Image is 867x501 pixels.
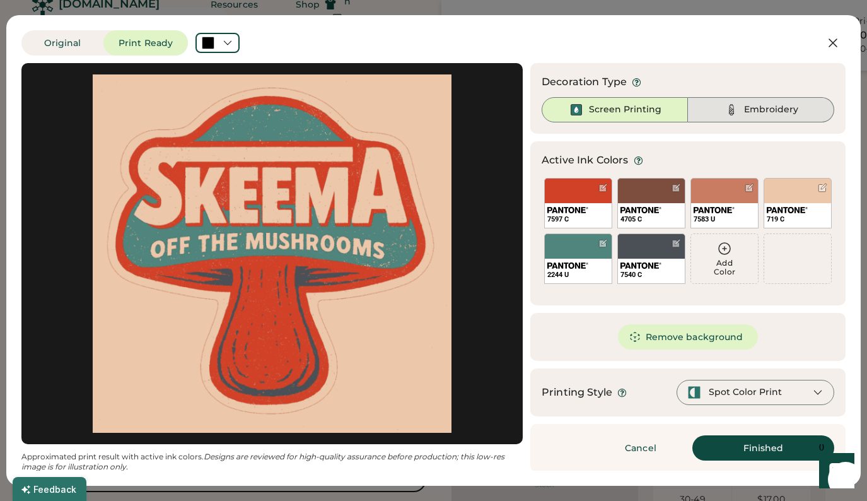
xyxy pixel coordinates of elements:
div: Decoration Type [542,74,627,90]
button: Finished [692,435,834,461]
img: 1024px-Pantone_logo.svg.png [694,207,735,213]
img: 1024px-Pantone_logo.svg.png [620,262,661,269]
div: 4705 C [620,215,682,224]
div: Active Ink Colors [542,153,629,168]
div: Embroidery [744,103,798,116]
img: 1024px-Pantone_logo.svg.png [767,207,808,213]
div: 719 C [767,215,829,224]
div: 7540 C [620,270,682,280]
div: Spot Color Print [709,386,782,399]
img: Ink%20-%20Selected.svg [569,102,584,117]
img: 1024px-Pantone_logo.svg.png [620,207,661,213]
div: Screen Printing [589,103,661,116]
img: Thread%20-%20Unselected.svg [724,102,739,117]
button: Original [21,30,103,56]
button: Remove background [618,324,759,350]
img: 1024px-Pantone_logo.svg.png [547,262,588,269]
div: 7583 U [694,215,755,224]
div: Add Color [691,259,758,276]
em: Designs are reviewed for high-quality assurance before production; this low-res image is for illu... [21,452,506,471]
iframe: Front Chat [807,444,861,498]
div: 2244 U [547,270,609,280]
div: Printing Style [542,385,612,400]
button: Cancel [596,435,685,461]
div: Approximated print result with active ink colors. [21,452,523,472]
img: spot-color-green.svg [687,386,701,399]
div: 7597 C [547,215,609,224]
button: Print Ready [103,30,188,56]
img: 1024px-Pantone_logo.svg.png [547,207,588,213]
